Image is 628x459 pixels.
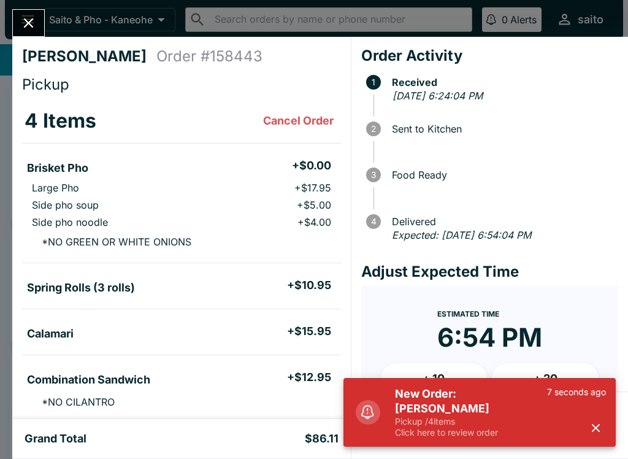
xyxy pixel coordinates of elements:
[492,363,599,394] button: + 20
[32,199,99,211] p: Side pho soup
[258,109,339,133] button: Cancel Order
[437,309,499,318] span: Estimated Time
[371,124,376,134] text: 2
[294,182,331,194] p: + $17.95
[32,182,79,194] p: Large Pho
[22,47,156,66] h4: [PERSON_NAME]
[370,217,376,226] text: 4
[25,431,86,446] h5: Grand Total
[386,169,618,180] span: Food Ready
[22,75,69,93] span: Pickup
[371,170,376,180] text: 3
[297,199,331,211] p: + $5.00
[13,10,44,36] button: Close
[386,77,618,88] span: Received
[32,396,115,408] p: * NO CILANTRO
[287,278,331,293] h5: + $10.95
[386,123,618,134] span: Sent to Kitchen
[547,387,606,398] p: 7 seconds ago
[305,431,339,446] h5: $86.11
[392,90,483,102] em: [DATE] 6:24:04 PM
[297,216,331,228] p: + $4.00
[32,216,108,228] p: Side pho noodle
[27,326,74,341] h5: Calamari
[27,372,150,387] h5: Combination Sandwich
[22,99,341,423] table: orders table
[361,47,618,65] h4: Order Activity
[361,263,618,281] h4: Adjust Expected Time
[27,280,135,295] h5: Spring Rolls (3 rolls)
[287,324,331,339] h5: + $15.95
[395,387,547,416] h5: New Order: [PERSON_NAME]
[381,363,488,394] button: + 10
[392,229,531,241] em: Expected: [DATE] 6:54:04 PM
[292,158,331,173] h5: + $0.00
[372,77,375,87] text: 1
[25,109,96,133] h3: 4 Items
[27,161,88,175] h5: Brisket Pho
[437,322,542,353] time: 6:54 PM
[395,416,547,427] p: Pickup / 4 items
[32,236,191,248] p: * NO GREEN OR WHITE ONIONS
[386,216,618,227] span: Delivered
[395,427,547,438] p: Click here to review order
[287,370,331,385] h5: + $12.95
[156,47,262,66] h4: Order # 158443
